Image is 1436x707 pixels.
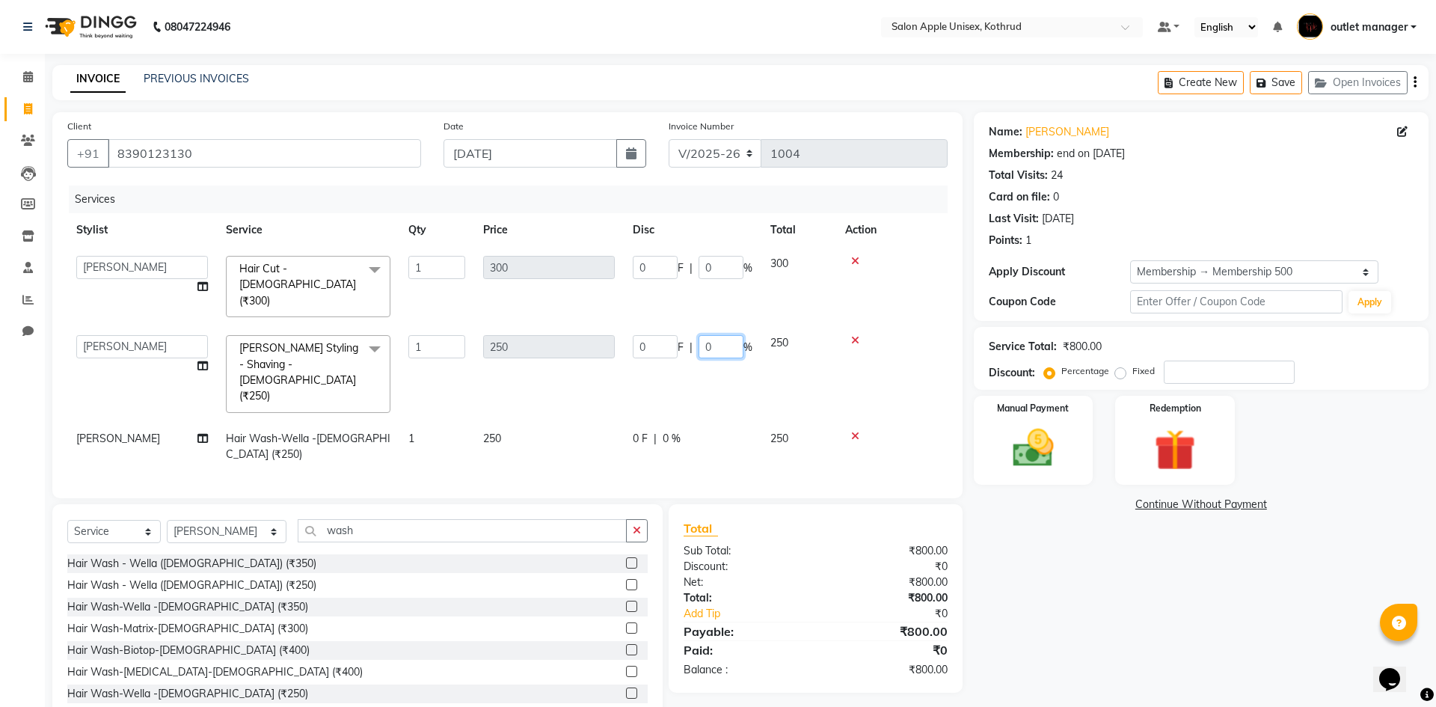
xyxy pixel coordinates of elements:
[144,72,249,85] a: PREVIOUS INVOICES
[444,120,464,133] label: Date
[672,641,815,659] div: Paid:
[989,233,1022,248] div: Points:
[108,139,421,168] input: Search by Name/Mobile/Email/Code
[67,621,308,637] div: Hair Wash-Matrix-[DEMOGRAPHIC_DATA] (₹300)
[270,294,277,307] a: x
[67,686,308,702] div: Hair Wash-Wella -[DEMOGRAPHIC_DATA] (₹250)
[67,139,109,168] button: +91
[836,213,948,247] th: Action
[67,599,308,615] div: Hair Wash-Wella -[DEMOGRAPHIC_DATA] (₹350)
[989,168,1048,183] div: Total Visits:
[678,340,684,355] span: F
[270,389,277,403] a: x
[1141,424,1209,476] img: _gift.svg
[815,543,958,559] div: ₹800.00
[1042,211,1074,227] div: [DATE]
[1331,19,1408,35] span: outlet manager
[239,341,358,403] span: [PERSON_NAME] Styling - Shaving - [DEMOGRAPHIC_DATA] (₹250)
[1061,364,1109,378] label: Percentage
[1025,233,1031,248] div: 1
[408,432,414,445] span: 1
[1132,364,1155,378] label: Fixed
[678,260,684,276] span: F
[1150,402,1201,415] label: Redemption
[743,260,752,276] span: %
[1130,290,1343,313] input: Enter Offer / Coupon Code
[67,120,91,133] label: Client
[690,260,693,276] span: |
[672,662,815,678] div: Balance :
[67,578,316,593] div: Hair Wash - Wella ([DEMOGRAPHIC_DATA]) (₹250)
[483,432,501,445] span: 250
[67,643,310,658] div: Hair Wash-Biotop-[DEMOGRAPHIC_DATA] (₹400)
[672,622,815,640] div: Payable:
[624,213,761,247] th: Disc
[672,575,815,590] div: Net:
[474,213,624,247] th: Price
[1000,424,1067,472] img: _cash.svg
[1308,71,1408,94] button: Open Invoices
[815,590,958,606] div: ₹800.00
[38,6,141,48] img: logo
[672,543,815,559] div: Sub Total:
[165,6,230,48] b: 08047224946
[663,431,681,447] span: 0 %
[815,662,958,678] div: ₹800.00
[989,146,1054,162] div: Membership:
[672,590,815,606] div: Total:
[770,432,788,445] span: 250
[815,641,958,659] div: ₹0
[743,340,752,355] span: %
[70,66,126,93] a: INVOICE
[989,211,1039,227] div: Last Visit:
[672,559,815,575] div: Discount:
[989,264,1130,280] div: Apply Discount
[1053,189,1059,205] div: 0
[770,257,788,270] span: 300
[1025,124,1109,140] a: [PERSON_NAME]
[997,402,1069,415] label: Manual Payment
[815,559,958,575] div: ₹0
[989,294,1130,310] div: Coupon Code
[1373,647,1421,692] iframe: chat widget
[690,340,693,355] span: |
[669,120,734,133] label: Invoice Number
[76,432,160,445] span: [PERSON_NAME]
[815,575,958,590] div: ₹800.00
[839,606,958,622] div: ₹0
[1297,13,1323,40] img: outlet manager
[989,189,1050,205] div: Card on file:
[239,262,356,307] span: Hair Cut - [DEMOGRAPHIC_DATA] (₹300)
[977,497,1426,512] a: Continue Without Payment
[989,339,1057,355] div: Service Total:
[69,186,959,213] div: Services
[1051,168,1063,183] div: 24
[298,519,627,542] input: Search or Scan
[1158,71,1244,94] button: Create New
[1250,71,1302,94] button: Save
[217,213,399,247] th: Service
[1348,291,1391,313] button: Apply
[67,664,363,680] div: Hair Wash-[MEDICAL_DATA]-[DEMOGRAPHIC_DATA] (₹400)
[654,431,657,447] span: |
[684,521,718,536] span: Total
[815,622,958,640] div: ₹800.00
[633,431,648,447] span: 0 F
[399,213,474,247] th: Qty
[989,124,1022,140] div: Name:
[770,336,788,349] span: 250
[226,432,390,461] span: Hair Wash-Wella -[DEMOGRAPHIC_DATA] (₹250)
[761,213,836,247] th: Total
[672,606,839,622] a: Add Tip
[1063,339,1102,355] div: ₹800.00
[67,556,316,572] div: Hair Wash - Wella ([DEMOGRAPHIC_DATA]) (₹350)
[1057,146,1125,162] div: end on [DATE]
[67,213,217,247] th: Stylist
[989,365,1035,381] div: Discount:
